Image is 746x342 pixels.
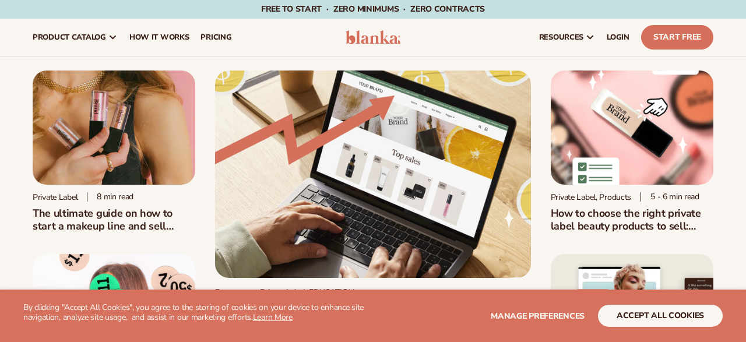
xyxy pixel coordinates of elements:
[33,207,195,232] h1: The ultimate guide on how to start a makeup line and sell online
[551,70,713,185] img: Private Label Beauty Products Click
[261,3,485,15] span: Free to start · ZERO minimums · ZERO contracts
[641,192,699,202] div: 5 - 6 min read
[491,305,585,327] button: Manage preferences
[23,303,373,323] p: By clicking "Accept All Cookies", you agree to the storing of cookies on your device to enhance s...
[195,19,237,56] a: pricing
[33,70,195,185] img: Person holding branded make up with a solid pink background
[253,312,293,323] a: Learn More
[129,33,189,42] span: How It Works
[607,33,629,42] span: LOGIN
[215,70,530,278] img: Growing money with ecommerce
[33,192,78,202] div: Private label
[33,33,106,42] span: product catalog
[215,287,530,297] div: Ecommerce, Private Label, EDUCATION
[124,19,195,56] a: How It Works
[551,207,713,232] h2: How to choose the right private label beauty products to sell: expert advice
[33,70,195,232] a: Person holding branded make up with a solid pink background Private label 8 min readThe ultimate ...
[601,19,635,56] a: LOGIN
[598,305,723,327] button: accept all cookies
[200,33,231,42] span: pricing
[491,311,585,322] span: Manage preferences
[551,192,632,202] div: Private Label, Products
[346,30,400,44] img: logo
[641,25,713,50] a: Start Free
[87,192,133,202] div: 8 min read
[539,33,583,42] span: resources
[533,19,601,56] a: resources
[27,19,124,56] a: product catalog
[551,70,713,232] a: Private Label Beauty Products Click Private Label, Products 5 - 6 min readHow to choose the right...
